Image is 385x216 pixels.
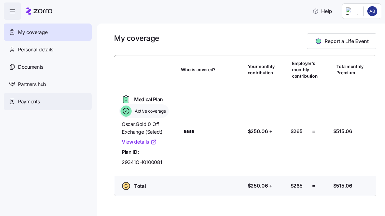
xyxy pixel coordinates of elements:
[122,120,176,136] span: Oscar , Gold 0 Off Exchange (Select)
[4,24,92,41] a: My coverage
[313,7,332,15] span: Help
[292,60,318,79] span: Employer's monthly contribution
[114,33,159,43] h1: My coverage
[18,63,43,71] span: Documents
[134,96,163,103] span: Medical Plan
[312,182,315,190] span: =
[18,98,40,106] span: Payments
[333,182,352,190] span: $515.06
[4,58,92,76] a: Documents
[336,63,364,76] span: Total monthly Premium
[18,46,53,54] span: Personal details
[325,37,369,45] span: Report a Life Event
[308,5,337,17] button: Help
[122,148,139,156] span: Plan ID:
[248,182,268,190] span: $250.06
[346,7,358,15] img: Employer logo
[4,41,92,58] a: Personal details
[333,127,352,135] span: $515.06
[269,182,273,190] span: +
[134,182,146,190] span: Total
[291,182,303,190] span: $265
[307,33,376,49] button: Report a Life Event
[248,127,268,135] span: $250.06
[312,127,315,135] span: =
[181,67,216,73] span: Who is covered?
[269,127,273,135] span: +
[18,28,47,36] span: My coverage
[248,63,275,76] span: Your monthly contribution
[291,127,303,135] span: $265
[4,93,92,110] a: Payments
[367,6,377,16] img: 4ea88503b392467ac832a7af8db086d9
[122,158,162,166] span: 29341OH0100081
[122,138,157,146] a: View details
[4,76,92,93] a: Partners hub
[133,108,166,114] span: Active coverage
[18,80,46,88] span: Partners hub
